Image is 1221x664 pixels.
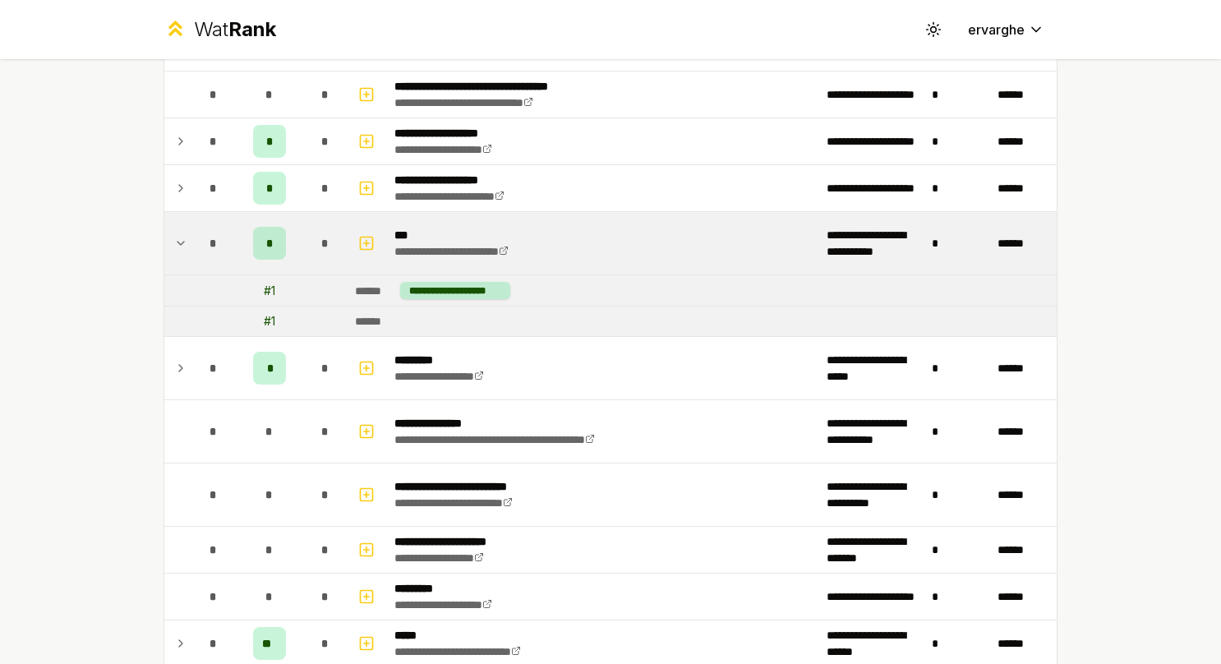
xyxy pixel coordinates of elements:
[264,313,275,330] div: # 1
[228,17,276,41] span: Rank
[264,283,275,299] div: # 1
[194,16,276,43] div: Wat
[968,20,1025,39] span: ervarghe
[164,16,276,43] a: WatRank
[955,15,1057,44] button: ervarghe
